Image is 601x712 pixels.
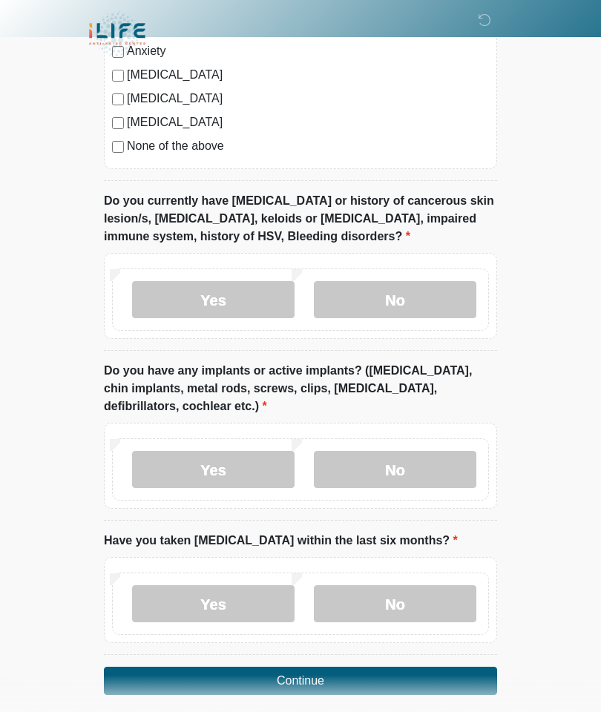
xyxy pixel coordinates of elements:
label: Do you currently have [MEDICAL_DATA] or history of cancerous skin lesion/s, [MEDICAL_DATA], keloi... [104,192,497,245]
label: [MEDICAL_DATA] [127,90,489,108]
label: No [314,451,476,488]
label: Do you have any implants or active implants? ([MEDICAL_DATA], chin implants, metal rods, screws, ... [104,362,497,415]
label: [MEDICAL_DATA] [127,113,489,131]
label: No [314,585,476,622]
label: Have you taken [MEDICAL_DATA] within the last six months? [104,532,458,550]
label: Yes [132,585,295,622]
input: [MEDICAL_DATA] [112,93,124,105]
label: Yes [132,451,295,488]
label: [MEDICAL_DATA] [127,66,489,84]
label: No [314,281,476,318]
button: Continue [104,667,497,695]
input: [MEDICAL_DATA] [112,117,124,129]
input: None of the above [112,141,124,153]
img: iLIFE Anti-Aging Center Logo [89,11,145,58]
input: [MEDICAL_DATA] [112,70,124,82]
label: Yes [132,281,295,318]
label: None of the above [127,137,489,155]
